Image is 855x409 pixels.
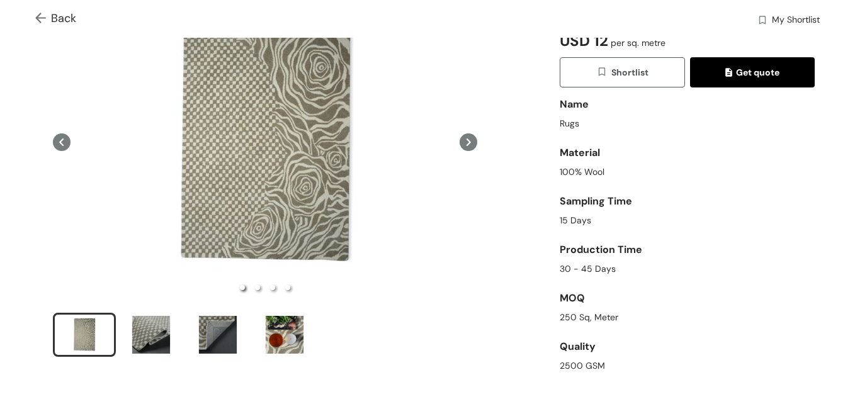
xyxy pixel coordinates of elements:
div: MOQ [560,286,815,311]
li: slide item 2 [255,285,260,290]
button: wishlistShortlist [560,57,684,87]
span: Back [35,10,76,27]
div: 15 Days [560,214,815,227]
li: slide item 1 [240,285,245,290]
img: quote [725,68,736,79]
div: Sampling Time [560,189,815,214]
span: Shortlist [596,65,648,80]
button: quoteGet quote [690,57,815,87]
span: My Shortlist [772,13,820,28]
div: Production Time [560,237,815,262]
div: Rugs [560,117,815,130]
img: Go back [35,13,51,26]
li: slide item 2 [120,313,183,357]
div: 2500 GSM [560,359,815,373]
li: slide item 4 [253,313,316,357]
span: per sq. metre [608,37,665,48]
span: Get quote [725,65,779,79]
div: Quality [560,334,815,359]
li: slide item 4 [285,285,290,290]
span: USD 12 [560,25,665,57]
li: slide item 3 [270,285,275,290]
div: 250 Sq, Meter [560,311,815,324]
div: 30 - 45 Days [560,262,815,276]
div: Material [560,140,815,165]
img: wishlist [757,14,768,28]
div: Name [560,92,815,117]
div: 100% Wool [560,165,815,179]
img: wishlist [596,66,611,80]
li: slide item 3 [186,313,249,357]
li: slide item 1 [53,313,116,357]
